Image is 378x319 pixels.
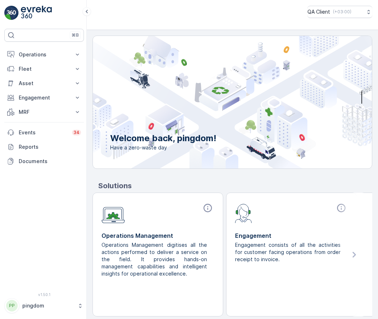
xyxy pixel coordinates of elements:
p: Engagement [235,231,348,240]
span: v 1.50.1 [4,292,84,297]
p: Operations Management digitises all the actions performed to deliver a service on the field. It p... [102,241,208,277]
p: 34 [73,130,80,135]
p: Fleet [19,65,69,73]
p: pingdom [22,302,74,309]
p: Reports [19,143,81,151]
a: Documents [4,154,84,168]
button: Fleet [4,62,84,76]
p: Welcome back, pingdom! [110,133,216,144]
button: Operations [4,47,84,62]
p: Operations [19,51,69,58]
p: ⌘B [72,32,79,38]
p: Solutions [98,180,372,191]
button: Asset [4,76,84,91]
img: module-icon [102,203,125,223]
img: logo_light-DOdMpM7g.png [21,6,52,20]
button: PPpingdom [4,298,84,313]
p: ( +03:00 ) [333,9,351,15]
span: Have a zero-waste day [110,144,216,151]
p: MRF [19,108,69,116]
a: Reports [4,140,84,154]
p: Operations Management [102,231,214,240]
p: QA Client [307,8,330,15]
img: logo [4,6,19,20]
p: Engagement consists of all the activities for customer facing operations from order receipt to in... [235,241,342,263]
div: PP [6,300,18,311]
button: Engagement [4,91,84,105]
p: Engagement [19,94,69,101]
button: QA Client(+03:00) [307,6,372,18]
img: city illustration [60,36,372,168]
a: Events34 [4,125,84,140]
img: module-icon [235,203,252,223]
p: Documents [19,158,81,165]
button: MRF [4,105,84,119]
p: Asset [19,80,69,87]
p: Events [19,129,68,136]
